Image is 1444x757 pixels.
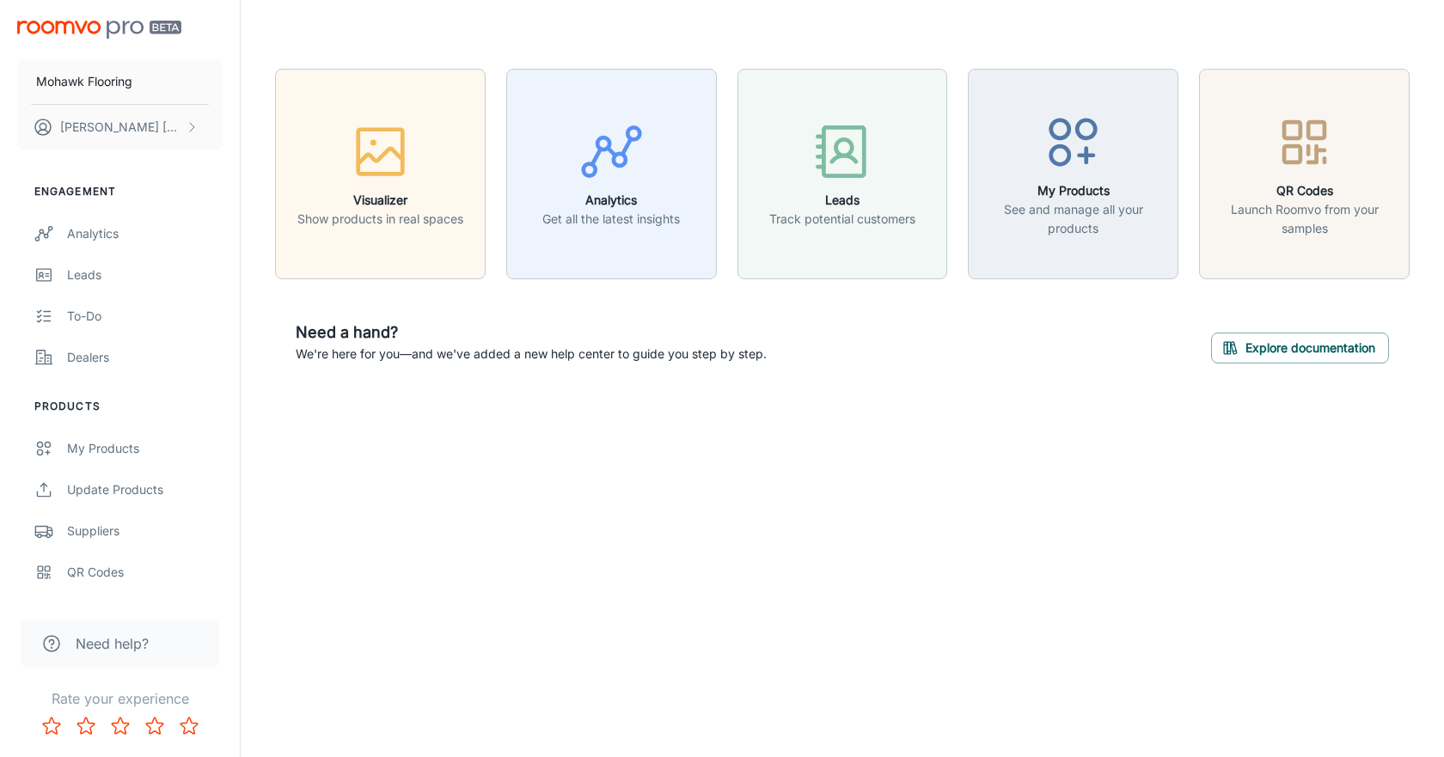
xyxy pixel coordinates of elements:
div: Analytics [67,224,223,243]
div: Dealers [67,348,223,367]
button: My ProductsSee and manage all your products [968,69,1178,279]
button: Mohawk Flooring [17,59,223,104]
p: Mohawk Flooring [36,72,132,91]
p: Track potential customers [769,210,915,229]
a: LeadsTrack potential customers [737,164,948,181]
a: AnalyticsGet all the latest insights [506,164,717,181]
button: AnalyticsGet all the latest insights [506,69,717,279]
a: Explore documentation [1211,338,1389,355]
button: VisualizerShow products in real spaces [275,69,486,279]
h6: Leads [769,191,915,210]
h6: QR Codes [1210,181,1398,200]
h6: Visualizer [297,191,463,210]
button: [PERSON_NAME] [PERSON_NAME] [17,105,223,150]
p: Show products in real spaces [297,210,463,229]
div: To-do [67,307,223,326]
button: Explore documentation [1211,333,1389,363]
img: Roomvo PRO Beta [17,21,181,39]
button: LeadsTrack potential customers [737,69,948,279]
p: Launch Roomvo from your samples [1210,200,1398,238]
a: My ProductsSee and manage all your products [968,164,1178,181]
button: QR CodesLaunch Roomvo from your samples [1199,69,1410,279]
p: See and manage all your products [979,200,1167,238]
p: [PERSON_NAME] [PERSON_NAME] [60,118,181,137]
p: Get all the latest insights [542,210,680,229]
h6: My Products [979,181,1167,200]
h6: Analytics [542,191,680,210]
div: My Products [67,439,223,458]
h6: Need a hand? [296,321,767,345]
p: We're here for you—and we've added a new help center to guide you step by step. [296,345,767,363]
a: QR CodesLaunch Roomvo from your samples [1199,164,1410,181]
div: Leads [67,266,223,284]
